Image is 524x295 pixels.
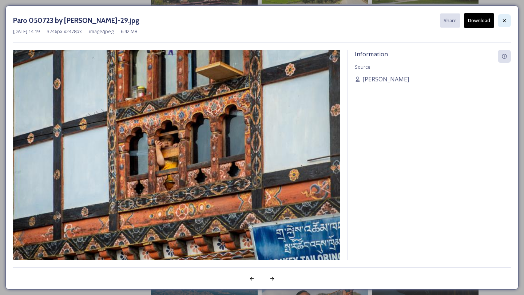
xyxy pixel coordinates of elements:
span: 3746 px x 2478 px [47,28,82,35]
span: Source [355,64,370,70]
button: Share [440,13,460,28]
span: 6.42 MB [121,28,138,35]
span: [PERSON_NAME] [362,75,409,84]
img: Paro%2520050723%2520by%2520Amp%2520Sripimanwat-29.jpg [13,50,340,266]
span: [DATE] 14:19 [13,28,40,35]
h3: Paro 050723 by [PERSON_NAME]-29.jpg [13,15,139,26]
span: image/jpeg [89,28,114,35]
button: Download [464,13,494,28]
span: Information [355,50,388,58]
